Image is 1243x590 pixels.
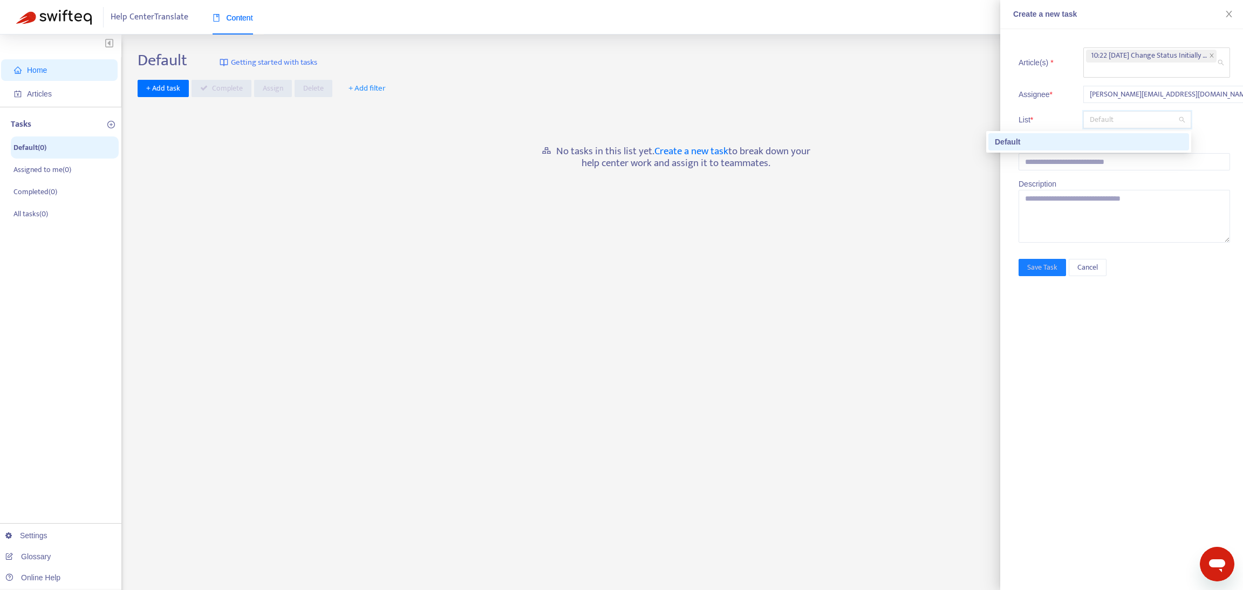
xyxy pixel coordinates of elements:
span: List [1019,114,1056,126]
span: 10:22 [DATE] Change Status Initially Draft No translation [1090,50,1207,63]
div: Default [995,136,1183,148]
span: Articles [27,90,52,98]
span: Create a new task [1013,10,1077,18]
iframe: Button to launch messaging window [1200,547,1234,581]
h2: Default [138,51,187,70]
span: home [14,66,22,74]
div: Default [988,133,1189,150]
p: Assigned to me ( 0 ) [13,164,71,175]
span: search [1218,59,1224,66]
span: close [1225,10,1233,18]
button: + Add filter [340,80,394,97]
p: Default ( 0 ) [13,142,46,153]
span: book [213,14,220,22]
button: Save Task [1019,259,1066,276]
span: gold [542,146,552,156]
button: Complete [192,80,251,97]
span: Getting started with tasks [231,57,317,69]
span: search [1179,116,1185,123]
p: All tasks ( 0 ) [13,208,48,219]
span: Cancel [1077,262,1098,273]
img: Swifteq [16,10,92,25]
a: Settings [5,531,47,540]
span: account-book [14,90,22,98]
span: Help Center Translate [111,7,188,28]
button: + Add task [138,80,189,97]
button: Assign [254,80,292,97]
button: Cancel [1069,259,1107,276]
img: image-link [220,58,228,67]
a: Glossary [5,552,51,561]
button: Close [1221,9,1237,19]
span: Article(s) [1019,57,1056,68]
span: Assignee [1019,89,1056,100]
span: + Add task [146,83,180,94]
span: Content [213,13,253,22]
a: Getting started with tasks [220,51,317,74]
a: Online Help [5,573,60,582]
p: Completed ( 0 ) [13,186,57,197]
span: Default [1090,112,1185,128]
a: Create a new task [654,143,728,160]
button: Delete [295,80,332,97]
h5: No tasks in this list yet. to break down your help center work and assign it to teammates. [541,146,811,170]
span: Description [1019,180,1056,188]
span: + Add filter [349,82,386,95]
span: close [1209,53,1214,59]
span: Home [27,66,47,74]
span: plus-circle [107,121,115,128]
p: Tasks [11,118,31,131]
